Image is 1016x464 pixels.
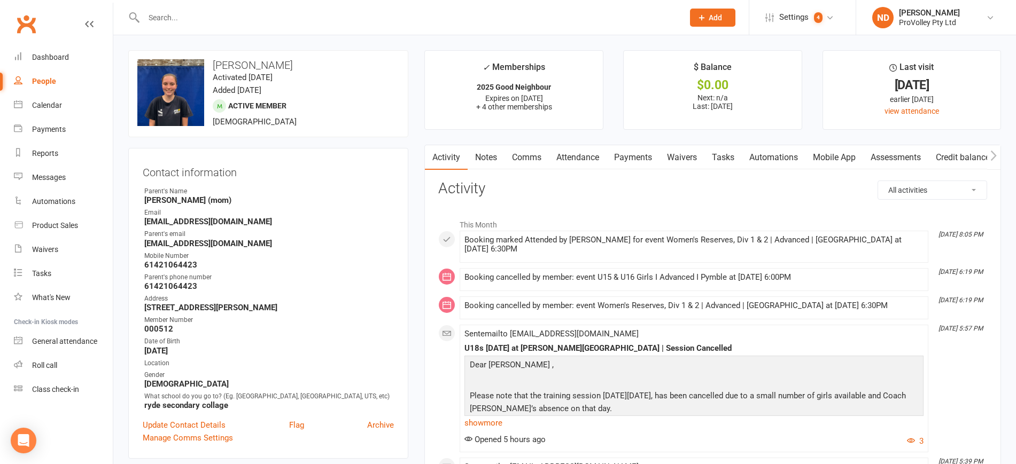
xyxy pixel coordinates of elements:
li: This Month [438,214,987,231]
i: [DATE] 5:57 PM [939,325,983,332]
div: ProVolley Pty Ltd [899,18,960,27]
a: People [14,69,113,93]
button: Add [690,9,735,27]
div: People [32,77,56,85]
strong: ryde secondary collage [144,400,394,410]
img: image1739263784.png [137,59,204,126]
div: Member Number [144,315,394,325]
button: 3 [907,435,924,447]
div: Automations [32,197,75,206]
div: Parent's phone number [144,272,394,282]
span: Sent email to [EMAIL_ADDRESS][DOMAIN_NAME] [464,329,639,339]
div: Email [144,208,394,218]
span: Active member [228,101,286,110]
a: Automations [14,190,113,214]
strong: 61421064423 [144,281,394,291]
a: view attendance [885,107,939,115]
i: [DATE] 6:19 PM [939,296,983,304]
a: Notes [468,145,505,170]
a: Payments [607,145,660,170]
strong: [DATE] [144,346,394,356]
div: Gender [144,370,394,380]
div: Payments [32,125,66,133]
a: Calendar [14,93,113,117]
a: What's New [14,286,113,310]
a: Assessments [863,145,928,170]
div: Roll call [32,361,57,369]
strong: [PERSON_NAME] (mom) [144,195,394,205]
time: Added [DATE] [213,85,261,95]
div: Date of Birth [144,336,394,347]
strong: [EMAIL_ADDRESS][DOMAIN_NAME] [144,217,394,226]
a: show more [464,415,924,430]
span: 4 [814,12,823,23]
h3: Contact information [143,162,394,178]
p: Dear [PERSON_NAME] , [467,358,921,374]
a: Reports [14,141,113,166]
a: Mobile App [805,145,863,170]
strong: 61421064423 [144,260,394,270]
div: General attendance [32,337,97,345]
a: Product Sales [14,214,113,238]
div: Memberships [483,60,545,80]
div: What school do you go to? (Eg. [GEOGRAPHIC_DATA], [GEOGRAPHIC_DATA], UTS, etc) [144,391,394,402]
div: Messages [32,173,66,182]
div: Waivers [32,245,58,254]
div: [DATE] [833,80,991,91]
div: Class check-in [32,385,79,394]
div: Tasks [32,269,51,278]
div: $0.00 [633,80,792,91]
span: Settings [779,5,809,29]
div: Booking cancelled by member: event Women's Reserves, Div 1 & 2 | Advanced | [GEOGRAPHIC_DATA] at ... [464,301,924,310]
strong: [EMAIL_ADDRESS][DOMAIN_NAME] [144,239,394,248]
a: Waivers [660,145,704,170]
a: Activity [425,145,468,170]
strong: 000512 [144,324,394,334]
a: Archive [367,419,394,431]
div: Address [144,294,394,304]
span: Add [709,13,722,22]
div: Reports [32,149,58,158]
h3: Activity [438,180,987,197]
strong: [STREET_ADDRESS][PERSON_NAME] [144,303,394,312]
div: Parent's Name [144,186,394,196]
strong: 2025 Good Neighbour [477,83,551,91]
a: Manage Comms Settings [143,431,233,444]
div: Open Intercom Messenger [11,428,36,453]
i: [DATE] 8:05 PM [939,231,983,238]
a: Comms [505,145,549,170]
input: Search... [141,10,676,25]
a: Messages [14,166,113,190]
div: Product Sales [32,221,78,230]
div: Dashboard [32,53,69,61]
a: Credit balance [928,145,997,170]
div: What's New [32,293,71,302]
i: ✓ [483,62,490,73]
div: U18s [DATE] at [PERSON_NAME][GEOGRAPHIC_DATA] | Session Cancelled [464,344,924,353]
div: Parent's email [144,229,394,239]
div: Calendar [32,101,62,109]
h3: [PERSON_NAME] [137,59,399,71]
div: ND [872,7,894,28]
div: [PERSON_NAME] [899,8,960,18]
span: [DEMOGRAPHIC_DATA] [213,117,297,127]
div: earlier [DATE] [833,93,991,105]
a: Automations [742,145,805,170]
div: Last visit [889,60,934,80]
a: Tasks [14,262,113,286]
p: Next: n/a Last: [DATE] [633,93,792,111]
strong: [DEMOGRAPHIC_DATA] [144,379,394,389]
i: [DATE] 6:19 PM [939,268,983,276]
a: Roll call [14,353,113,378]
div: Location [144,358,394,368]
span: Expires on [DATE] [485,94,543,103]
div: Mobile Number [144,251,394,261]
a: Dashboard [14,45,113,69]
span: + 4 other memberships [476,103,552,111]
a: Payments [14,117,113,141]
span: Opened 5 hours ago [464,435,546,444]
div: Booking marked Attended by [PERSON_NAME] for event Women's Reserves, Div 1 & 2 | Advanced | [GEOG... [464,235,924,254]
a: Attendance [549,145,607,170]
a: Class kiosk mode [14,378,113,402]
p: Please note that the training session [DATE][DATE], has been cancelled due to a small number of g... [467,389,921,418]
